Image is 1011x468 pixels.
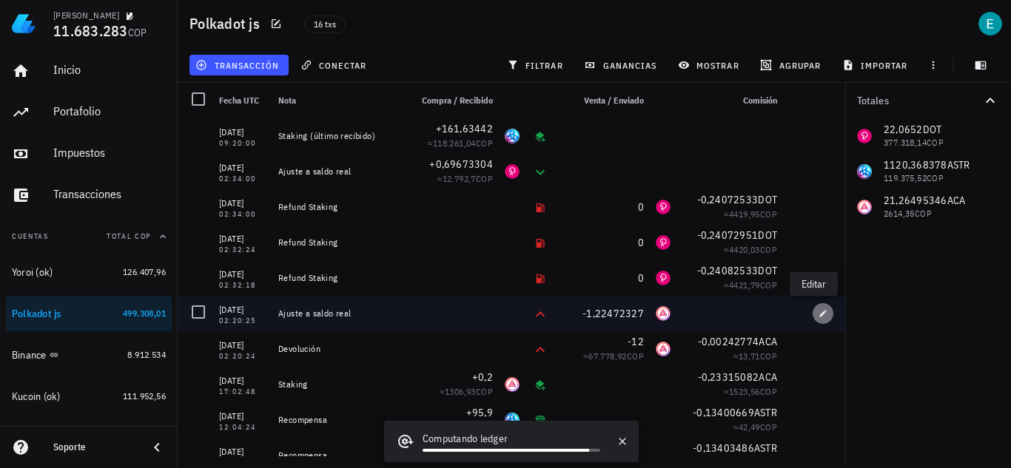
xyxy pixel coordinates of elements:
span: ≈ [733,350,777,362]
div: [DATE] [219,160,266,175]
span: transacción [198,59,279,71]
span: COP [627,350,644,362]
span: Compra / Recibido [422,95,493,106]
span: filtrar [510,59,563,71]
span: 16 txs [314,16,336,33]
div: 02:34:00 [219,175,266,183]
button: mostrar [672,55,748,75]
span: 0 [638,271,644,285]
div: Refund Staking [278,272,398,284]
span: ASTR [754,441,777,455]
div: 02:34:00 [219,211,266,218]
span: 0 [638,236,644,249]
div: DOT-icon [656,271,671,285]
span: 1523,56 [729,386,760,397]
span: 499.308,01 [123,308,166,319]
span: conectar [303,59,366,71]
div: ASTR-icon [505,413,520,427]
div: ASTR-icon [505,129,520,143]
div: [PERSON_NAME] [53,10,119,21]
span: mostrar [681,59,739,71]
span: ≈ [437,173,493,184]
span: Comisión [743,95,777,106]
span: ≈ [724,386,777,397]
span: 118.261,04 [433,138,476,149]
span: 111.952,56 [123,390,166,401]
span: 11.683.283 [53,21,128,41]
div: DOT-icon [656,200,671,214]
div: Soporte [53,441,136,453]
div: [DATE] [219,444,266,459]
div: Totales [857,95,981,106]
span: 4421,79 [729,279,760,291]
span: ≈ [724,208,777,220]
button: CuentasTotal COP [6,219,172,254]
img: LedgiFi [12,12,36,35]
div: Kucoin (ok) [12,390,61,403]
span: COP [476,386,493,397]
div: Ajuste a saldo real [278,308,398,319]
span: ≈ [733,421,777,433]
a: Yoroi (ok) 126.407,96 [6,254,172,290]
span: Fecha UTC [219,95,259,106]
div: ACA-icon [505,377,520,392]
span: 42,49 [739,421,760,433]
span: ≈ [724,244,777,255]
button: conectar [295,55,376,75]
a: Binance 8.912.534 [6,337,172,373]
span: -0,24072951 [697,228,759,242]
div: avatar [978,12,1002,35]
span: 4420,03 [729,244,760,255]
div: 02:20:24 [219,353,266,360]
div: Nota [272,83,404,118]
div: Venta / Enviado [555,83,650,118]
span: 67.778,92 [588,350,627,362]
div: 02:32:24 [219,246,266,254]
span: ≈ [583,350,644,362]
div: Compra / Recibido [404,83,499,118]
span: ≈ [724,279,777,291]
span: -0,23315082 [698,370,759,384]
div: [DATE] [219,373,266,388]
div: [DATE] [219,267,266,282]
div: 02:20:25 [219,317,266,325]
div: Binance [12,349,47,362]
span: DOT [758,264,777,277]
div: Devolución [278,343,398,355]
span: importar [845,59,908,71]
span: ganancias [587,59,656,71]
button: transacción [189,55,289,75]
div: Staking (último recibido) [278,130,398,142]
span: COP [760,386,777,397]
div: [DATE] [219,125,266,140]
div: Transacciones [53,187,166,201]
div: Staking [278,379,398,390]
div: 17:02:48 [219,388,266,396]
span: +0,2 [472,370,493,384]
span: DOT [758,193,777,206]
span: COP [476,173,493,184]
div: [DATE] [219,409,266,424]
span: +95,9 [466,406,493,419]
div: Ajuste a saldo real [278,166,398,177]
div: Computando ledger [423,431,600,449]
span: 126.407,96 [123,266,166,277]
div: Comisión [676,83,783,118]
div: Portafolio [53,104,166,118]
span: COP [760,350,777,362]
span: 4419,95 [729,208,760,220]
span: 12.792,7 [443,173,476,184]
div: Polkadot js [12,308,61,320]
button: Totales [845,83,1011,118]
button: agrupar [754,55,830,75]
a: Portafolio [6,95,172,130]
span: Nota [278,95,296,106]
span: +161,63442 [436,122,494,135]
div: [DATE] [219,231,266,246]
div: Yoroi (ok) [12,266,53,279]
span: -0,13403486 [693,441,754,455]
div: DOT-icon [505,164,520,179]
span: Venta / Enviado [584,95,644,106]
div: Fecha UTC [213,83,272,118]
a: Impuestos [6,136,172,172]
